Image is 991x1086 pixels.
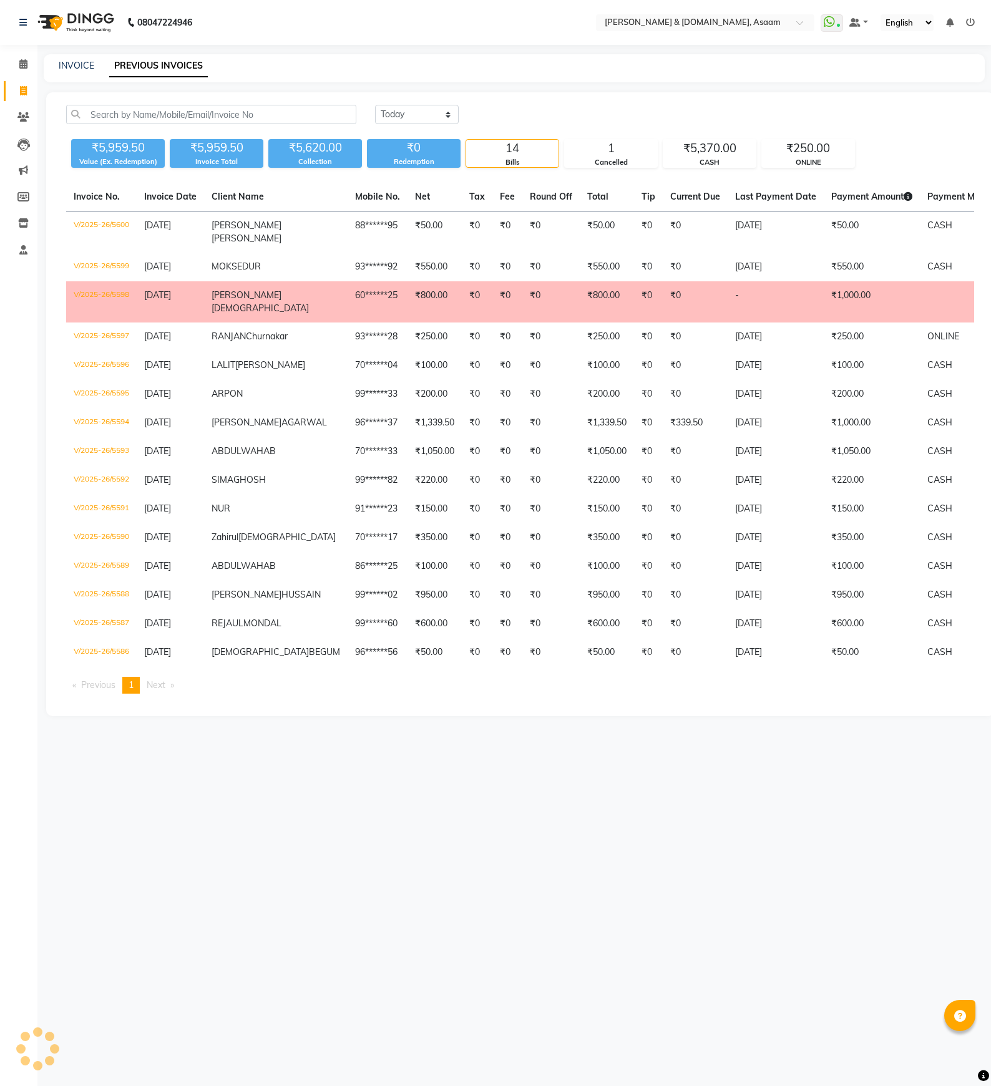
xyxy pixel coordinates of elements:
td: ₹0 [492,638,522,667]
div: Bills [466,157,559,168]
span: CASH [927,220,952,231]
td: ₹100.00 [824,552,920,581]
span: CASH [927,388,952,399]
td: ₹1,000.00 [824,409,920,437]
span: CASH [927,261,952,272]
span: CASH [927,560,952,571]
td: V/2025-26/5593 [66,437,137,466]
td: ₹0 [634,638,663,667]
td: ₹0 [522,380,580,409]
td: ₹0 [462,351,492,380]
td: ₹0 [634,380,663,409]
div: ₹0 [367,139,461,157]
span: ARPON [212,388,243,399]
td: V/2025-26/5588 [66,581,137,609]
td: V/2025-26/5596 [66,351,137,380]
td: ₹0 [634,351,663,380]
td: ₹0 [663,523,728,552]
td: ₹250.00 [824,322,920,351]
td: ₹0 [663,552,728,581]
span: Round Off [530,191,572,202]
td: ₹0 [492,211,522,253]
td: ₹50.00 [408,638,462,667]
td: ₹0 [663,638,728,667]
td: ₹0 [663,380,728,409]
td: ₹0 [492,466,522,495]
span: CASH [927,531,952,543]
td: ₹0 [492,609,522,638]
td: ₹200.00 [580,380,634,409]
td: ₹1,050.00 [580,437,634,466]
td: - [728,281,824,322]
span: [DEMOGRAPHIC_DATA] [238,531,336,543]
span: Invoice No. [74,191,120,202]
b: 08047224946 [137,5,192,40]
td: ₹0 [462,495,492,523]
td: ₹0 [634,253,663,281]
td: V/2025-26/5592 [66,466,137,495]
td: ₹0 [492,281,522,322]
img: logo [32,5,117,40]
td: ₹0 [462,322,492,351]
td: ₹0 [663,322,728,351]
td: ₹0 [663,609,728,638]
div: ₹250.00 [762,140,854,157]
td: ₹50.00 [824,211,920,253]
td: ₹1,050.00 [408,437,462,466]
td: ₹0 [522,638,580,667]
span: [PERSON_NAME] [212,233,281,244]
div: ₹5,959.50 [170,139,263,157]
span: HUSSAIN [281,589,321,600]
td: ₹0 [634,523,663,552]
td: ₹0 [462,609,492,638]
td: V/2025-26/5595 [66,380,137,409]
span: CASH [927,359,952,371]
td: ₹0 [492,581,522,609]
td: ₹0 [492,322,522,351]
td: ₹800.00 [580,281,634,322]
td: ₹0 [634,281,663,322]
span: CASH [927,474,952,485]
td: ₹600.00 [580,609,634,638]
td: ₹0 [462,409,492,437]
td: ₹550.00 [580,253,634,281]
span: [PERSON_NAME] [212,417,281,428]
td: ₹0 [492,523,522,552]
td: ₹100.00 [580,552,634,581]
span: Last Payment Date [735,191,816,202]
td: ₹0 [634,495,663,523]
td: ₹150.00 [408,495,462,523]
td: ₹0 [462,253,492,281]
span: [DATE] [144,289,171,301]
span: 1 [129,679,134,691]
td: ₹0 [663,495,728,523]
td: ₹0 [522,466,580,495]
td: [DATE] [728,211,824,253]
td: ₹600.00 [824,609,920,638]
span: AGARWAL [281,417,327,428]
span: REJAUL [212,618,243,629]
td: ₹0 [663,211,728,253]
span: Next [147,679,165,691]
span: Churnakar [246,331,288,342]
td: ₹200.00 [408,380,462,409]
td: ₹100.00 [824,351,920,380]
td: ₹950.00 [408,581,462,609]
td: ₹0 [663,253,728,281]
div: Value (Ex. Redemption) [71,157,165,167]
td: ₹0 [634,322,663,351]
td: ₹50.00 [580,211,634,253]
td: ₹0 [634,211,663,253]
td: ₹0 [492,351,522,380]
td: V/2025-26/5587 [66,609,137,638]
td: ₹0 [492,380,522,409]
td: ₹150.00 [580,495,634,523]
div: ₹5,370.00 [663,140,756,157]
td: ₹800.00 [408,281,462,322]
td: V/2025-26/5586 [66,638,137,667]
div: Redemption [367,157,461,167]
span: WAHAB [241,560,276,571]
td: [DATE] [728,253,824,281]
td: ₹1,000.00 [824,281,920,322]
td: ₹250.00 [408,322,462,351]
